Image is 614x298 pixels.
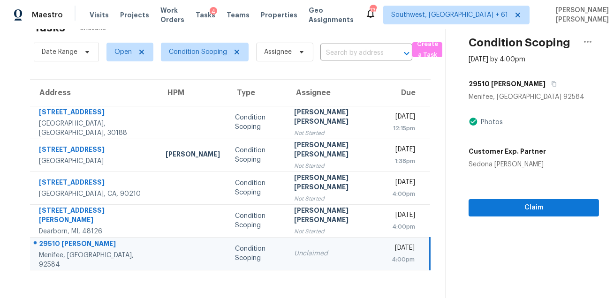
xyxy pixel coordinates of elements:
[261,10,297,20] span: Properties
[287,80,385,106] th: Assignee
[30,80,158,106] th: Address
[392,255,415,264] div: 4:00pm
[39,178,151,189] div: [STREET_ADDRESS]
[39,156,151,166] div: [GEOGRAPHIC_DATA]
[169,47,227,57] span: Condition Scoping
[39,206,151,227] div: [STREET_ADDRESS][PERSON_NAME]
[210,7,217,16] div: 4
[417,39,438,60] span: Create a Task
[295,173,377,194] div: [PERSON_NAME] [PERSON_NAME]
[235,179,280,197] div: Condition Scoping
[469,79,546,89] h5: 29510 [PERSON_NAME]
[391,10,508,20] span: Southwest, [GEOGRAPHIC_DATA] + 61
[392,243,415,255] div: [DATE]
[295,249,377,258] div: Unclaimed
[166,149,220,161] div: [PERSON_NAME]
[39,145,151,156] div: [STREET_ADDRESS]
[295,140,377,161] div: [PERSON_NAME] [PERSON_NAME]
[469,147,546,156] h5: Customer Exp. Partner
[295,206,377,227] div: [PERSON_NAME] [PERSON_NAME]
[552,6,609,24] span: [PERSON_NAME] [PERSON_NAME]
[392,189,416,199] div: 4:00pm
[32,10,63,20] span: Maestro
[469,92,599,102] div: Menifee, [GEOGRAPHIC_DATA] 92584
[39,227,151,236] div: Dearborn, MI, 48126
[469,55,525,64] div: [DATE] by 4:00pm
[469,117,478,127] img: Artifact Present Icon
[295,128,377,138] div: Not Started
[196,12,215,18] span: Tasks
[235,146,280,164] div: Condition Scoping
[39,119,151,138] div: [GEOGRAPHIC_DATA], [GEOGRAPHIC_DATA], 30188
[227,10,250,20] span: Teams
[295,107,377,128] div: [PERSON_NAME] [PERSON_NAME]
[114,47,132,57] span: Open
[392,222,416,231] div: 4:00pm
[34,23,65,32] h2: Tasks
[392,124,416,133] div: 12:15pm
[320,46,386,60] input: Search by address
[39,107,151,119] div: [STREET_ADDRESS]
[469,38,570,47] h2: Condition Scoping
[478,118,503,127] div: Photos
[295,161,377,171] div: Not Started
[90,10,109,20] span: Visits
[39,251,151,269] div: Menifee, [GEOGRAPHIC_DATA], 92584
[120,10,149,20] span: Projects
[39,239,151,251] div: 29510 [PERSON_NAME]
[295,227,377,236] div: Not Started
[392,112,416,124] div: [DATE]
[160,6,184,24] span: Work Orders
[235,244,280,263] div: Condition Scoping
[235,113,280,132] div: Condition Scoping
[309,6,354,24] span: Geo Assignments
[469,199,599,216] button: Claim
[295,194,377,203] div: Not Started
[476,202,591,214] span: Claim
[384,80,430,106] th: Due
[392,178,416,189] div: [DATE]
[235,211,280,230] div: Condition Scoping
[400,47,413,60] button: Open
[392,210,416,222] div: [DATE]
[392,156,416,166] div: 1:38pm
[469,160,546,169] div: Sedona [PERSON_NAME]
[42,47,77,57] span: Date Range
[392,145,416,156] div: [DATE]
[158,80,227,106] th: HPM
[370,6,376,15] div: 730
[39,189,151,199] div: [GEOGRAPHIC_DATA], CA, 90210
[264,47,292,57] span: Assignee
[227,80,287,106] th: Type
[412,42,442,57] button: Create a Task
